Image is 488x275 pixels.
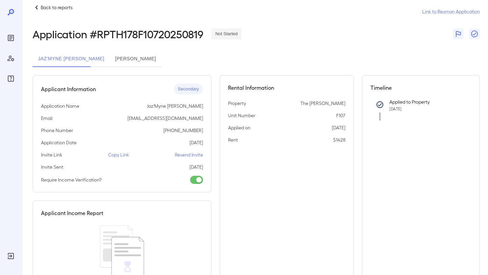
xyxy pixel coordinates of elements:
[228,100,246,107] p: Property
[389,99,461,105] p: Applied to Property
[163,127,203,134] p: [PHONE_NUMBER]
[41,139,77,146] p: Application Date
[41,103,79,109] p: Application Name
[127,115,203,122] p: [EMAIL_ADDRESS][DOMAIN_NAME]
[41,85,96,93] h5: Applicant Information
[41,127,73,134] p: Phone Number
[228,84,345,92] h5: Rental Information
[41,209,103,217] h5: Applicant Income Report
[189,164,203,170] p: [DATE]
[332,124,345,131] p: [DATE]
[228,124,250,131] p: Applied on
[41,176,102,183] p: Require Income Verification?
[175,151,203,158] p: Resend Invite
[370,84,471,92] h5: Timeline
[333,136,345,143] p: $1428
[147,103,203,109] p: Jaz'Myne [PERSON_NAME]
[228,136,238,143] p: Rent
[41,4,73,11] p: Back to reports
[336,112,345,119] p: F107
[33,51,110,67] button: Jaz'Myne [PERSON_NAME]
[228,112,256,119] p: Unit Number
[108,151,129,158] p: Copy Link
[41,151,62,158] p: Invite Link
[5,33,16,43] div: Reports
[422,8,480,15] a: Link to Resman Application
[110,51,161,67] button: [PERSON_NAME]
[189,139,203,146] p: [DATE]
[5,251,16,261] div: Log Out
[469,28,480,39] button: Close Report
[300,100,345,107] p: The [PERSON_NAME]
[5,73,16,84] div: FAQ
[41,164,63,170] p: Invite Sent
[453,28,464,39] button: Flag Report
[41,115,53,122] p: Email
[389,106,402,111] span: [DATE]
[174,86,203,92] span: Secondary
[211,31,242,37] span: Not Started
[33,28,203,40] h2: Application # RPTH178F10720250819
[5,53,16,64] div: Manage Users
